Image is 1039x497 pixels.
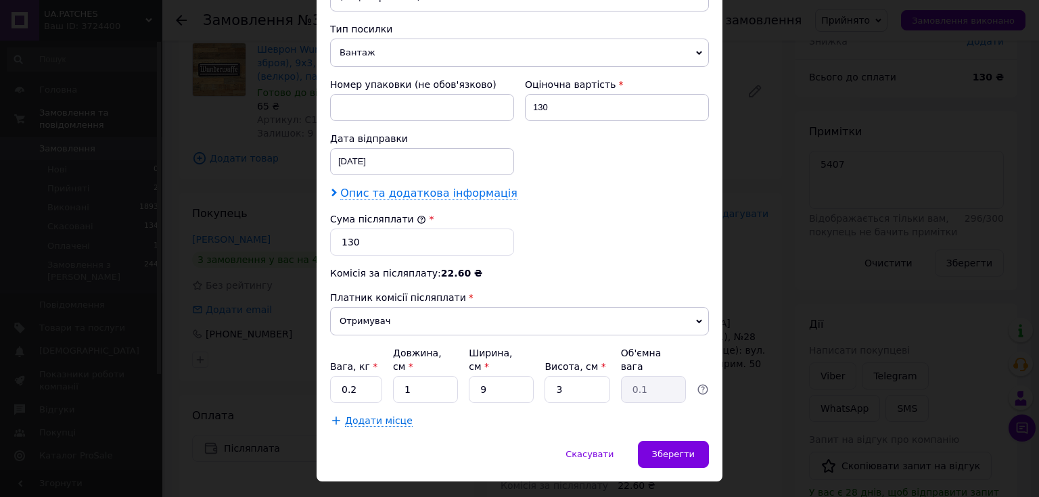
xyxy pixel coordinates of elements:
[525,78,709,91] div: Оціночна вартість
[441,268,482,279] span: 22.60 ₴
[330,266,709,280] div: Комісія за післяплату:
[330,78,514,91] div: Номер упаковки (не обов'язково)
[330,39,709,67] span: Вантаж
[340,187,517,200] span: Опис та додаткова інформація
[330,132,514,145] div: Дата відправки
[652,449,695,459] span: Зберегти
[330,292,466,303] span: Платник комісії післяплати
[393,348,442,372] label: Довжина, см
[469,348,512,372] label: Ширина, см
[545,361,605,372] label: Висота, см
[330,214,426,224] label: Сума післяплати
[330,24,392,34] span: Тип посилки
[345,415,413,427] span: Додати місце
[565,449,614,459] span: Скасувати
[621,346,686,373] div: Об'ємна вага
[330,307,709,335] span: Отримувач
[330,361,377,372] label: Вага, кг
